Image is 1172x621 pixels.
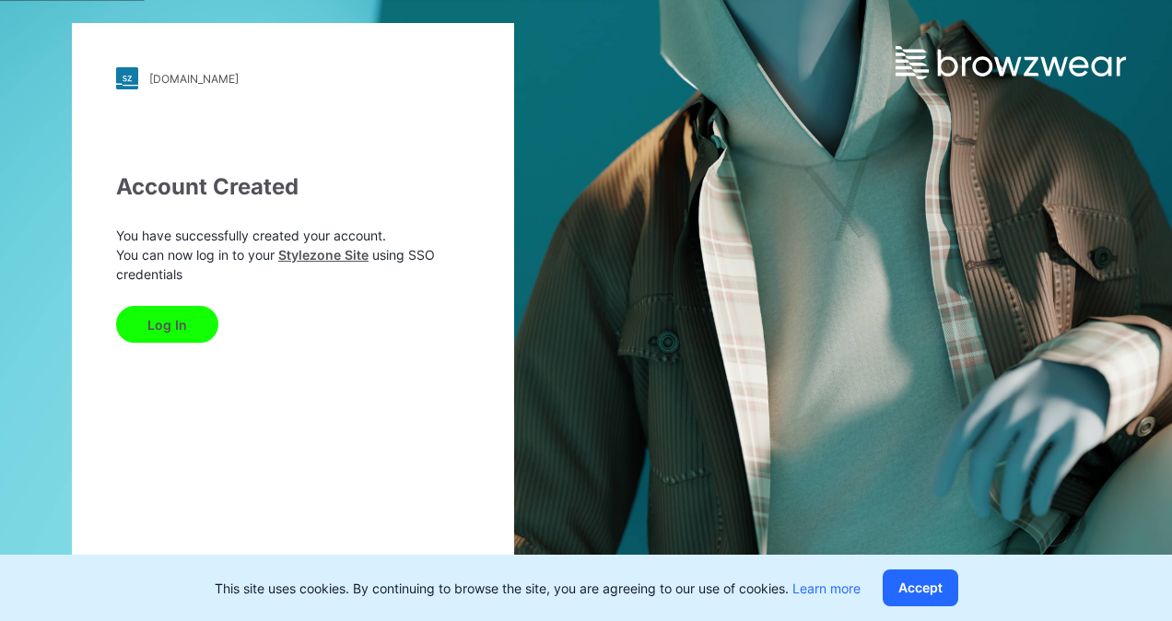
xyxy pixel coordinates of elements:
[278,247,369,263] a: Stylezone Site
[116,170,470,204] div: Account Created
[116,226,470,245] p: You have successfully created your account.
[116,67,138,89] img: stylezone-logo.562084cfcfab977791bfbf7441f1a819.svg
[116,245,470,284] p: You can now log in to your using SSO credentials
[792,580,861,596] a: Learn more
[116,67,470,89] a: [DOMAIN_NAME]
[215,579,861,598] p: This site uses cookies. By continuing to browse the site, you are agreeing to our use of cookies.
[883,569,958,606] button: Accept
[149,72,239,86] div: [DOMAIN_NAME]
[896,46,1126,79] img: browzwear-logo.e42bd6dac1945053ebaf764b6aa21510.svg
[116,306,218,343] button: Log In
